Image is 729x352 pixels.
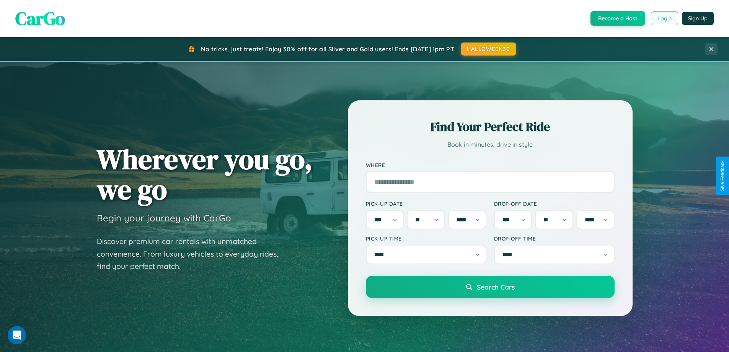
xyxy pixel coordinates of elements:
[590,11,645,26] button: Become a Host
[366,200,486,207] label: Pick-up Date
[461,43,516,56] button: HALLOWEEN30
[97,235,288,273] p: Discover premium car rentals with unmatched convenience. From luxury vehicles to everyday rides, ...
[494,200,615,207] label: Drop-off Date
[366,235,486,242] label: Pick-up Time
[15,6,65,31] span: CarGo
[651,11,678,25] button: Login
[494,235,615,242] label: Drop-off Time
[97,144,313,205] h1: Wherever you go, we go
[97,212,231,224] h3: Begin your journey with CarGo
[682,12,714,25] button: Sign Up
[366,139,615,150] p: Book in minutes, drive in style
[720,160,725,192] div: Give Feedback
[477,283,515,291] span: Search Cars
[366,162,615,168] label: Where
[366,276,615,298] button: Search Cars
[8,326,26,344] iframe: Intercom live chat
[366,118,615,135] h2: Find Your Perfect Ride
[201,45,455,53] span: No tricks, just treats! Enjoy 30% off for all Silver and Gold users! Ends [DATE] 1pm PT.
